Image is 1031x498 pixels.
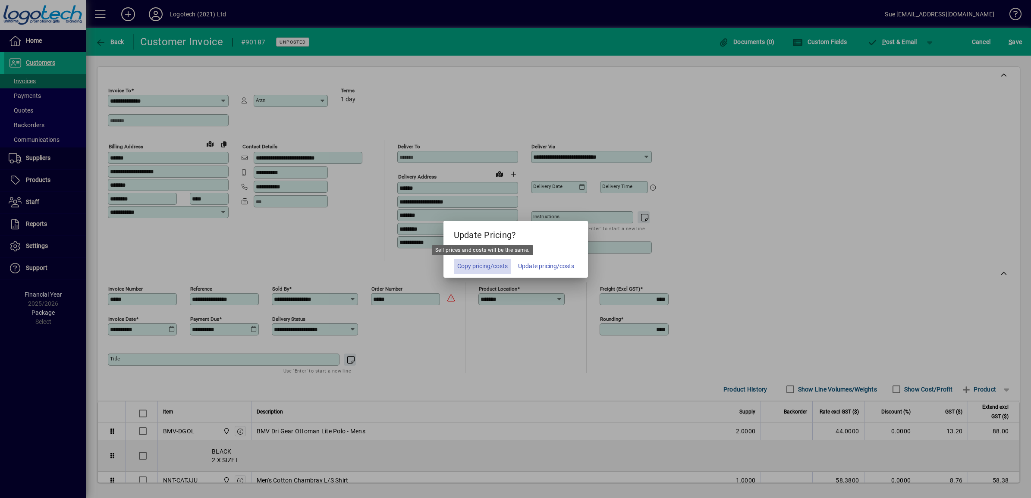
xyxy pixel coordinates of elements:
span: Update pricing/costs [518,262,574,271]
button: Copy pricing/costs [454,259,511,274]
button: Update pricing/costs [515,259,578,274]
span: Copy pricing/costs [457,262,508,271]
div: Sell prices and costs will be the same. [432,245,533,255]
h5: Update Pricing? [443,221,588,246]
